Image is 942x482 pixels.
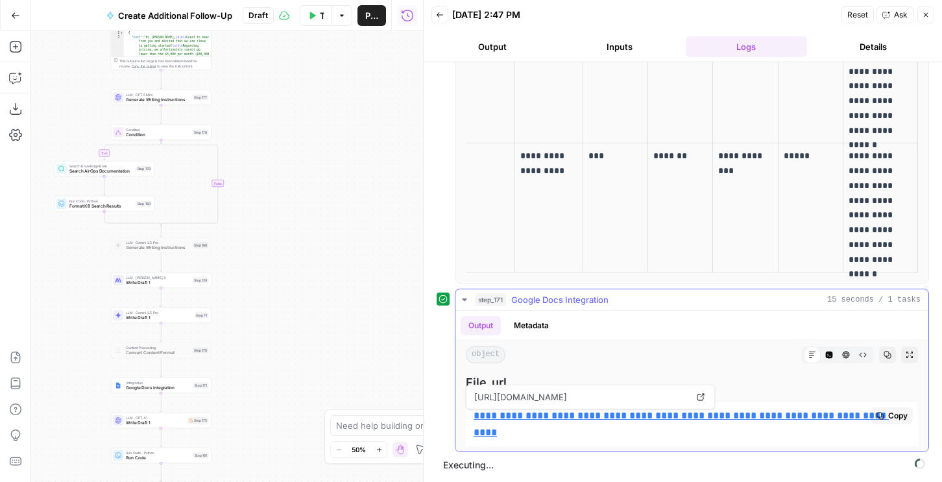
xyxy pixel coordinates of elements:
[136,166,152,172] div: Step 179
[193,383,208,389] div: Step 171
[104,211,162,226] g: Edge from step_180 to step_178-conditional-end
[111,307,211,323] div: LLM · Gemini 2.5 ProWrite Draft 1Step 71
[111,90,211,105] div: LLM · GPT-5 MiniGenerate Writing InstructionsStep 177
[111,125,211,140] div: ConditionConditionStep 178
[248,10,268,21] span: Draft
[161,140,218,226] g: Edge from step_178 to step_178-conditional-end
[466,374,918,392] span: File_url
[111,343,211,358] div: Content ProcessingConvert Content FormatStep 170
[111,448,211,463] div: Run Code · PythonRun CodeStep 161
[160,288,162,307] g: Edge from step_129 to step_71
[69,163,134,169] span: Search Knowledge Base
[111,378,211,393] div: IntegrationGoogle Docs IntegrationStep 171
[511,293,609,306] span: Google Docs Integration
[160,225,162,237] g: Edge from step_178-conditional-end to step_160
[160,463,162,482] g: Edge from step_161 to step_93
[69,203,134,210] span: Format KB Search Results
[126,132,190,138] span: Condition
[193,453,208,459] div: Step 161
[455,289,928,310] button: 15 seconds / 1 tasks
[126,420,185,426] span: Write Draft 1
[99,5,240,26] button: Create Additional Follow-Up
[126,280,190,286] span: Write Draft 1
[431,36,553,57] button: Output
[119,58,208,69] div: This output is too large & has been abbreviated for review. to view the full content.
[439,455,929,476] span: Executing...
[466,346,505,363] span: object
[888,410,908,422] span: Copy
[160,428,162,447] g: Edge from step_175 to step_161
[160,253,162,272] g: Edge from step_160 to step_129
[320,9,324,22] span: Test Workflow
[352,444,366,455] span: 50%
[193,130,208,136] div: Step 178
[365,9,378,22] span: Publish
[894,9,908,21] span: Ask
[111,272,211,288] div: LLM · [PERSON_NAME] 4Write Draft 1Step 129
[876,6,913,23] button: Ask
[461,316,501,335] button: Output
[300,5,332,26] button: Test Workflow
[847,9,868,21] span: Reset
[193,348,208,354] div: Step 170
[136,201,152,207] div: Step 180
[126,350,190,356] span: Convert Content Format
[126,315,192,321] span: Write Draft 1
[126,92,190,97] span: LLM · GPT-5 Mini
[126,385,191,391] span: Google Docs Integration
[455,311,928,452] div: 15 seconds / 1 tasks
[115,382,121,389] img: Instagram%20post%20-%201%201.png
[126,240,190,245] span: LLM · Gemini 2.5 Pro
[111,413,211,428] div: LLM · GPT-4.1Write Draft 1Step 175
[111,35,124,183] div: 3
[827,294,921,306] span: 15 seconds / 1 tasks
[111,1,211,70] div: { "text":"Hi [PERSON_NAME],\n\n\nGreat to hear from you and excited that we are close to getting ...
[871,407,913,424] button: Copy
[126,275,190,280] span: LLM · [PERSON_NAME] 4
[187,417,208,424] div: Step 175
[69,199,134,204] span: Run Code · Python
[120,31,124,36] span: Toggle code folding, rows 2 through 4
[126,450,191,455] span: Run Code · Python
[54,161,154,176] div: Search Knowledge BaseSearch AirOps DocumentationStep 179
[193,278,208,283] div: Step 129
[160,105,162,124] g: Edge from step_177 to step_178
[126,127,190,132] span: Condition
[54,196,154,211] div: Run Code · PythonFormat KB Search ResultsStep 180
[195,313,208,319] div: Step 71
[126,97,190,103] span: Generate Writing Instructions
[103,176,105,195] g: Edge from step_179 to step_180
[126,380,191,385] span: Integration
[111,31,124,36] div: 2
[160,393,162,412] g: Edge from step_171 to step_175
[103,140,161,160] g: Edge from step_178 to step_179
[193,243,208,248] div: Step 160
[559,36,681,57] button: Inputs
[472,385,690,409] span: [URL][DOMAIN_NAME]
[160,323,162,342] g: Edge from step_71 to step_170
[118,9,232,22] span: Create Additional Follow-Up
[126,455,191,461] span: Run Code
[193,95,208,101] div: Step 177
[812,36,934,57] button: Details
[686,36,808,57] button: Logs
[160,358,162,377] g: Edge from step_170 to step_171
[69,168,134,175] span: Search AirOps Documentation
[115,347,121,354] img: o3r9yhbrn24ooq0tey3lueqptmfj
[126,245,190,251] span: Generate Writing Instructions
[160,70,162,89] g: Edge from step_138 to step_177
[126,345,190,350] span: Content Processing
[132,64,156,68] span: Copy the output
[506,316,557,335] button: Metadata
[126,310,192,315] span: LLM · Gemini 2.5 Pro
[841,6,874,23] button: Reset
[111,237,211,253] div: LLM · Gemini 2.5 ProGenerate Writing InstructionsStep 160
[126,415,185,420] span: LLM · GPT-4.1
[475,293,506,306] span: step_171
[357,5,386,26] button: Publish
